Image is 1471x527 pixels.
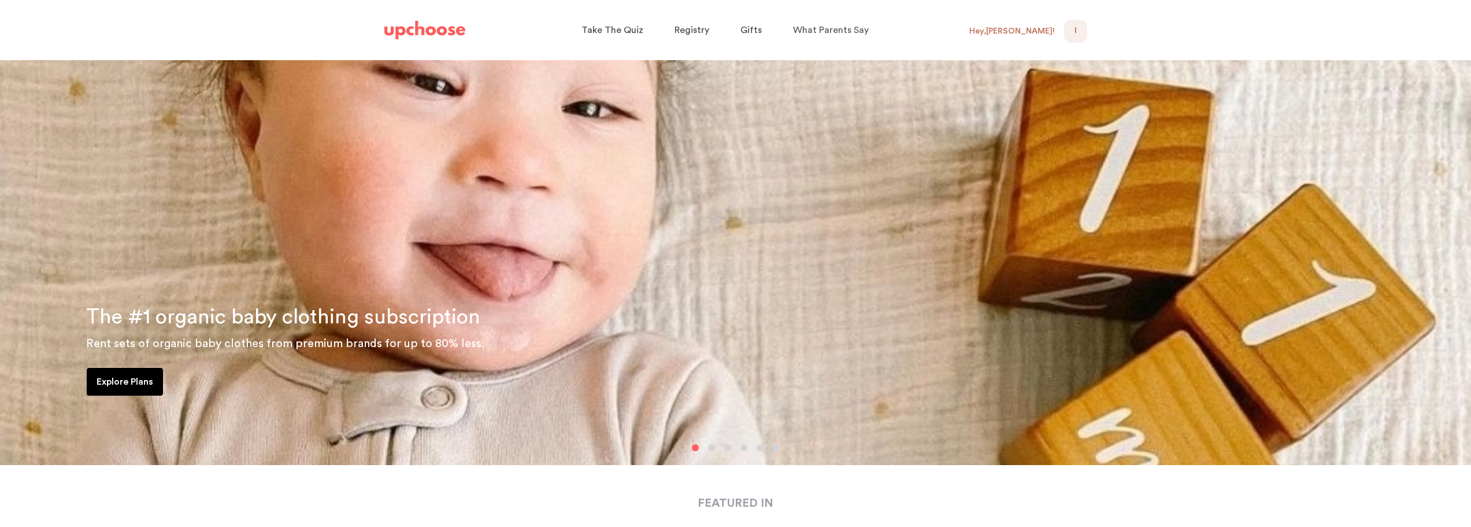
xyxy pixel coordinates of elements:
div: Hey, [PERSON_NAME] ! [969,26,1055,36]
strong: FEATURED IN [698,497,773,509]
span: What Parents Say [793,25,869,35]
span: The #1 organic baby clothing subscription [86,307,480,327]
a: Gifts [740,19,765,42]
span: L [1074,24,1077,38]
p: Explore Plans [97,375,153,389]
span: Gifts [740,25,762,35]
a: UpChoose [384,19,465,42]
span: Registry [675,25,709,35]
a: What Parents Say [793,19,872,42]
a: Take The Quiz [581,19,647,42]
span: Take The Quiz [581,25,643,35]
a: Registry [675,19,713,42]
img: UpChoose [384,21,465,39]
p: Rent sets of organic baby clothes from premium brands for up to 80% less. [86,334,1457,353]
a: Explore Plans [87,368,163,396]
